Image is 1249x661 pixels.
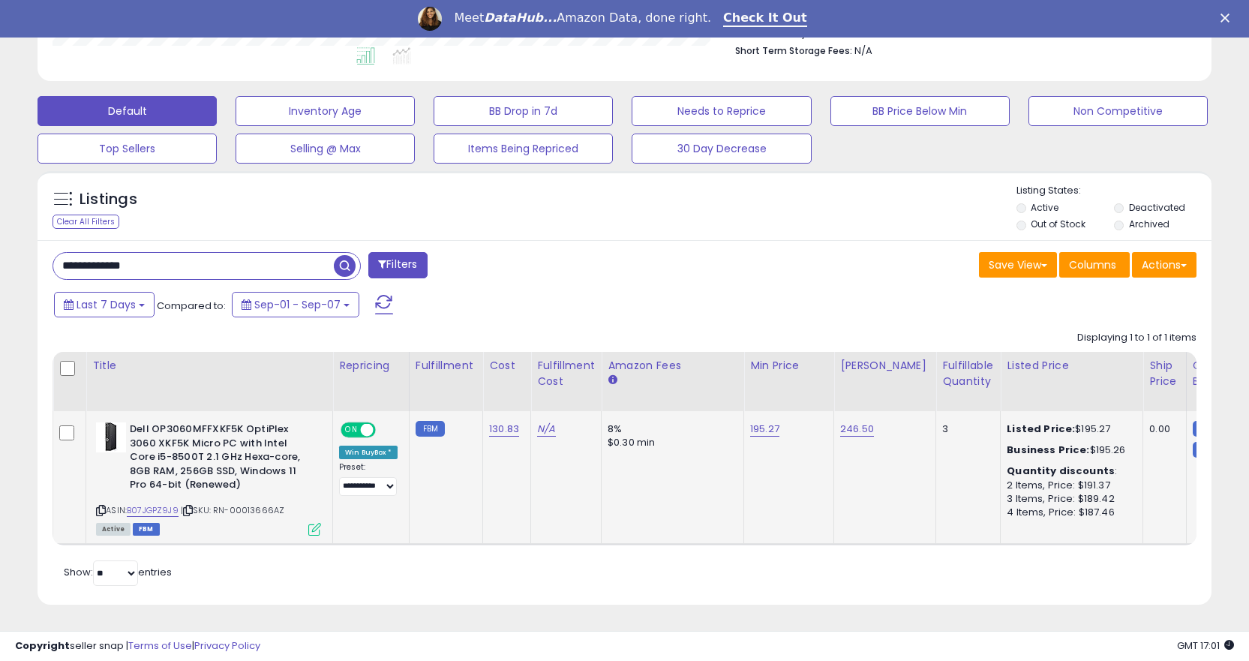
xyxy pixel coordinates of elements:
button: Needs to Reprice [632,96,811,126]
label: Active [1031,201,1058,214]
div: Title [92,358,326,374]
div: 2 Items, Price: $191.37 [1007,479,1131,492]
span: Columns [1069,257,1116,272]
div: Fulfillable Quantity [942,358,994,389]
p: Listing States: [1016,184,1211,198]
a: B07JGPZ9J9 [127,504,179,517]
button: Save View [979,252,1057,278]
span: Show: entries [64,565,172,579]
span: Sep-01 - Sep-07 [254,297,341,312]
button: Sep-01 - Sep-07 [232,292,359,317]
a: Privacy Policy [194,638,260,653]
span: 2025-09-15 17:01 GMT [1177,638,1234,653]
button: Selling @ Max [236,134,415,164]
div: Fulfillment [416,358,476,374]
button: Default [38,96,217,126]
span: ON [342,424,361,437]
div: Displaying 1 to 1 of 1 items [1077,331,1196,345]
button: 30 Day Decrease [632,134,811,164]
small: FBM [1193,442,1222,458]
i: DataHub... [484,11,557,25]
button: BB Drop in 7d [434,96,613,126]
div: 4 Items, Price: $187.46 [1007,506,1131,519]
div: $0.30 min [608,436,732,449]
span: N/A [854,44,872,58]
a: Terms of Use [128,638,192,653]
label: Deactivated [1129,201,1185,214]
div: Fulfillment Cost [537,358,595,389]
label: Out of Stock [1031,218,1085,230]
div: ASIN: [96,422,321,533]
button: Actions [1132,252,1196,278]
span: Last 7 Days [77,297,136,312]
div: Close [1220,14,1235,23]
div: $195.27 [1007,422,1131,436]
div: Clear All Filters [53,215,119,229]
a: 195.27 [750,422,779,437]
div: : [1007,464,1131,478]
span: OFF [374,424,398,437]
div: Meet Amazon Data, done right. [454,11,711,26]
span: | SKU: RN-00013666AZ [181,504,284,516]
img: Profile image for Georgie [418,7,442,31]
div: Min Price [750,358,827,374]
span: All listings currently available for purchase on Amazon [96,523,131,536]
div: 0.00 [1149,422,1174,436]
div: $195.26 [1007,443,1131,457]
small: Amazon Fees. [608,374,617,387]
img: 41JDevCsxBL._SL40_.jpg [96,422,126,452]
div: Preset: [339,462,398,496]
a: 130.83 [489,422,519,437]
button: Filters [368,252,427,278]
div: Ship Price [1149,358,1179,389]
div: Repricing [339,358,403,374]
div: 3 Items, Price: $189.42 [1007,492,1131,506]
b: Listed Price: [1007,422,1075,436]
a: Check It Out [723,11,807,27]
button: Columns [1059,252,1130,278]
b: Short Term Storage Fees: [735,44,852,57]
div: Amazon Fees [608,358,737,374]
button: BB Price Below Min [830,96,1010,126]
label: Archived [1129,218,1169,230]
div: Win BuyBox * [339,446,398,459]
b: Dell OP3060MFFXKF5K OptiPlex 3060 XKF5K Micro PC with Intel Core i5-8500T 2.1 GHz Hexa-core, 8GB ... [130,422,312,496]
b: Total Inventory Value: [735,27,837,40]
div: [PERSON_NAME] [840,358,929,374]
a: N/A [537,422,555,437]
div: Listed Price [1007,358,1136,374]
button: Non Competitive [1028,96,1208,126]
div: 8% [608,422,732,436]
span: FBM [133,523,160,536]
small: FBM [416,421,445,437]
button: Items Being Repriced [434,134,613,164]
b: Business Price: [1007,443,1089,457]
strong: Copyright [15,638,70,653]
div: seller snap | | [15,639,260,653]
div: Cost [489,358,524,374]
button: Top Sellers [38,134,217,164]
a: 246.50 [840,422,874,437]
h5: Listings [80,189,137,210]
div: 3 [942,422,989,436]
button: Inventory Age [236,96,415,126]
small: FBM [1193,421,1222,437]
span: Compared to: [157,299,226,313]
button: Last 7 Days [54,292,155,317]
b: Quantity discounts [1007,464,1115,478]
